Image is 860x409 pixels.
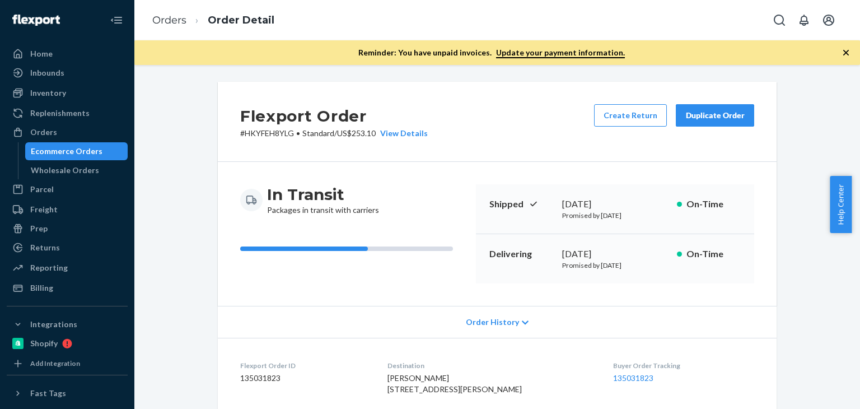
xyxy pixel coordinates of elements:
[30,127,57,138] div: Orders
[30,262,68,273] div: Reporting
[7,384,128,402] button: Fast Tags
[12,15,60,26] img: Flexport logo
[25,161,128,179] a: Wholesale Orders
[817,9,840,31] button: Open account menu
[30,67,64,78] div: Inbounds
[31,146,102,157] div: Ecommerce Orders
[613,373,653,383] a: 135031823
[387,361,596,370] dt: Destination
[685,110,745,121] div: Duplicate Order
[30,282,53,294] div: Billing
[830,176,852,233] button: Help Center
[296,128,300,138] span: •
[30,319,77,330] div: Integrations
[30,338,58,349] div: Shopify
[240,128,428,139] p: # HKYFEH8YLG / US$253.10
[7,201,128,219] a: Freight
[676,104,754,127] button: Duplicate Order
[7,259,128,277] a: Reporting
[562,261,668,270] p: Promised by [DATE]
[496,48,625,58] a: Update your payment information.
[562,211,668,220] p: Promised by [DATE]
[7,357,128,370] a: Add Integration
[562,248,668,261] div: [DATE]
[30,87,66,99] div: Inventory
[562,198,668,211] div: [DATE]
[105,9,128,31] button: Close Navigation
[30,184,54,195] div: Parcel
[7,279,128,297] a: Billing
[267,184,379,204] h3: In Transit
[7,334,128,352] a: Shopify
[768,9,791,31] button: Open Search Box
[25,142,128,160] a: Ecommerce Orders
[267,184,379,216] div: Packages in transit with carriers
[7,45,128,63] a: Home
[240,361,370,370] dt: Flexport Order ID
[7,84,128,102] a: Inventory
[7,239,128,257] a: Returns
[793,9,815,31] button: Open notifications
[594,104,667,127] button: Create Return
[152,14,186,26] a: Orders
[208,14,274,26] a: Order Detail
[489,198,553,211] p: Shipped
[7,220,128,238] a: Prep
[686,248,741,261] p: On-Time
[30,388,66,399] div: Fast Tags
[31,165,99,176] div: Wholesale Orders
[466,317,519,328] span: Order History
[240,373,370,384] dd: 135031823
[302,128,334,138] span: Standard
[387,373,522,394] span: [PERSON_NAME] [STREET_ADDRESS][PERSON_NAME]
[7,123,128,141] a: Orders
[30,204,58,215] div: Freight
[376,128,428,139] button: View Details
[7,104,128,122] a: Replenishments
[7,64,128,82] a: Inbounds
[489,248,553,261] p: Delivering
[686,198,741,211] p: On-Time
[30,48,53,59] div: Home
[358,47,625,58] p: Reminder: You have unpaid invoices.
[30,108,90,119] div: Replenishments
[143,4,283,37] ol: breadcrumbs
[30,359,80,368] div: Add Integration
[240,104,428,128] h2: Flexport Order
[30,242,60,253] div: Returns
[613,361,754,370] dt: Buyer Order Tracking
[7,315,128,333] button: Integrations
[30,223,48,234] div: Prep
[7,180,128,198] a: Parcel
